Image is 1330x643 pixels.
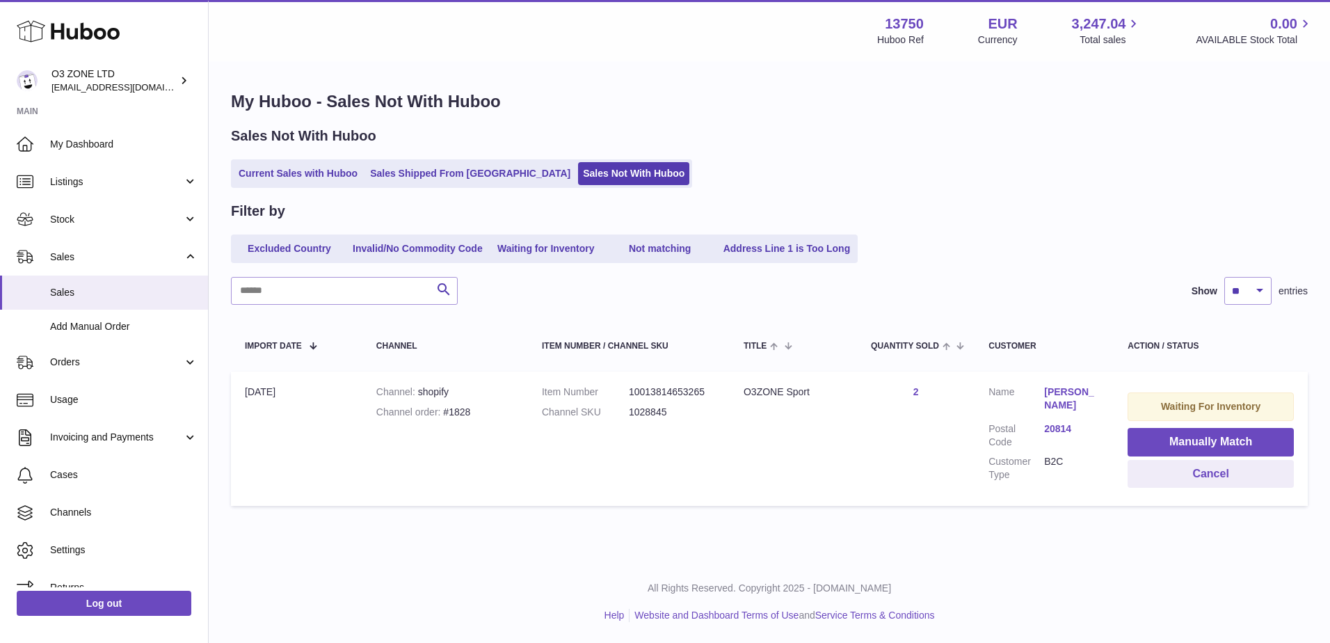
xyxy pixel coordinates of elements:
div: O3ZONE Sport [744,386,843,399]
div: Huboo Ref [877,33,924,47]
td: [DATE] [231,372,362,506]
a: 0.00 AVAILABLE Stock Total [1196,15,1313,47]
a: [PERSON_NAME] [1044,386,1100,412]
dt: Customer Type [988,455,1044,482]
a: 2 [913,386,919,397]
a: Excluded Country [234,237,345,260]
strong: Channel [376,386,418,397]
strong: EUR [988,15,1017,33]
li: and [630,609,934,622]
a: Address Line 1 is Too Long [719,237,856,260]
label: Show [1192,285,1217,298]
a: Invalid/No Commodity Code [348,237,488,260]
span: 0.00 [1270,15,1297,33]
a: Current Sales with Huboo [234,162,362,185]
dd: 10013814653265 [629,386,716,399]
span: AVAILABLE Stock Total [1196,33,1313,47]
dt: Name [988,386,1044,415]
div: Customer [988,342,1100,351]
span: Sales [50,286,198,299]
div: Channel [376,342,514,351]
a: 3,247.04 Total sales [1072,15,1142,47]
a: Sales Shipped From [GEOGRAPHIC_DATA] [365,162,575,185]
strong: Waiting For Inventory [1161,401,1260,412]
span: Sales [50,251,183,264]
span: Cases [50,468,198,482]
span: Returns [50,581,198,594]
button: Cancel [1128,460,1294,489]
h2: Filter by [231,202,285,221]
span: Quantity Sold [871,342,939,351]
h2: Sales Not With Huboo [231,127,376,145]
a: Not matching [604,237,716,260]
span: Orders [50,356,183,369]
span: Import date [245,342,302,351]
h1: My Huboo - Sales Not With Huboo [231,90,1308,113]
div: Item Number / Channel SKU [542,342,716,351]
a: Help [604,610,625,621]
a: Log out [17,591,191,616]
div: #1828 [376,406,514,419]
span: 3,247.04 [1072,15,1126,33]
a: Website and Dashboard Terms of Use [634,610,799,621]
span: Channels [50,506,198,519]
div: O3 ZONE LTD [51,68,177,94]
dt: Postal Code [988,422,1044,449]
span: [EMAIL_ADDRESS][DOMAIN_NAME] [51,81,205,93]
span: Invoicing and Payments [50,431,183,444]
a: Service Terms & Conditions [815,610,935,621]
strong: 13750 [885,15,924,33]
span: Settings [50,543,198,557]
span: Listings [50,175,183,189]
span: Add Manual Order [50,320,198,333]
span: My Dashboard [50,138,198,151]
dd: 1028845 [629,406,716,419]
div: Currency [978,33,1018,47]
span: entries [1279,285,1308,298]
a: 20814 [1044,422,1100,436]
span: Total sales [1080,33,1141,47]
img: hello@o3zoneltd.co.uk [17,70,38,91]
div: shopify [376,386,514,399]
strong: Channel order [376,406,444,418]
a: Sales Not With Huboo [578,162,689,185]
dt: Item Number [542,386,629,399]
button: Manually Match [1128,428,1294,457]
span: Title [744,342,767,351]
dd: B2C [1044,455,1100,482]
span: Stock [50,213,183,226]
dt: Channel SKU [542,406,629,419]
p: All Rights Reserved. Copyright 2025 - [DOMAIN_NAME] [220,582,1319,595]
span: Usage [50,393,198,406]
a: Waiting for Inventory [490,237,602,260]
div: Action / Status [1128,342,1294,351]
